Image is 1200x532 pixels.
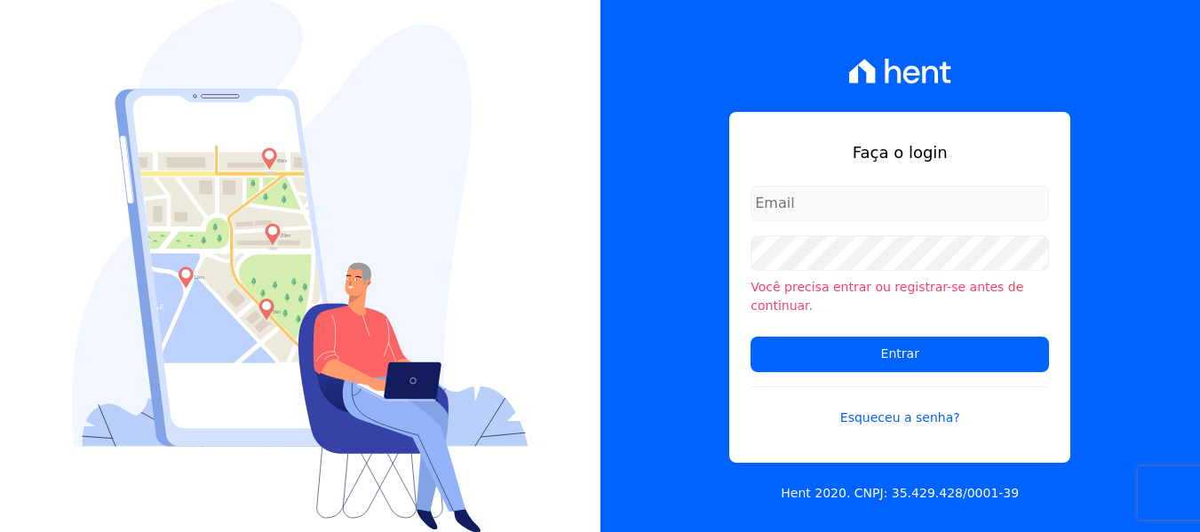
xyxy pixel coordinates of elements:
a: Esqueceu a senha? [751,386,1049,427]
h1: Faça o login [751,140,1049,164]
p: Hent 2020. CNPJ: 35.429.428/0001-39 [781,484,1019,503]
input: Email [751,186,1049,221]
input: Entrar [751,337,1049,372]
li: Você precisa entrar ou registrar-se antes de continuar. [751,278,1049,315]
